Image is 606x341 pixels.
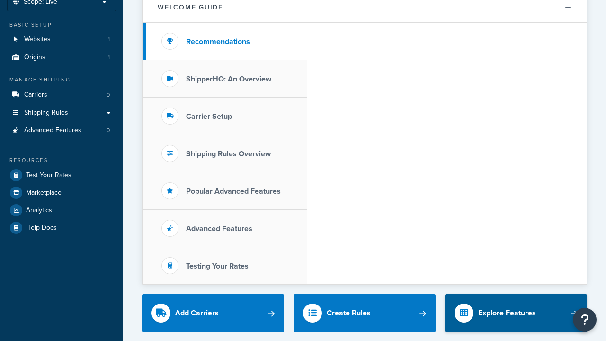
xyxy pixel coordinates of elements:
a: Carriers0 [7,86,116,104]
li: Origins [7,49,116,66]
div: Create Rules [327,306,371,320]
a: Test Your Rates [7,167,116,184]
a: Add Carriers [142,294,284,332]
a: Marketplace [7,184,116,201]
span: 1 [108,36,110,44]
a: Origins1 [7,49,116,66]
span: 0 [107,126,110,135]
a: Shipping Rules [7,104,116,122]
h3: Popular Advanced Features [186,187,281,196]
h3: ShipperHQ: An Overview [186,75,271,83]
h3: Shipping Rules Overview [186,150,271,158]
a: Help Docs [7,219,116,236]
li: Carriers [7,86,116,104]
span: Advanced Features [24,126,81,135]
h3: Carrier Setup [186,112,232,121]
li: Websites [7,31,116,48]
div: Basic Setup [7,21,116,29]
h3: Testing Your Rates [186,262,249,270]
span: Test Your Rates [26,171,71,179]
h3: Recommendations [186,37,250,46]
a: Create Rules [294,294,436,332]
a: Advanced Features0 [7,122,116,139]
a: Websites1 [7,31,116,48]
span: Carriers [24,91,47,99]
span: Shipping Rules [24,109,68,117]
span: Origins [24,54,45,62]
div: Add Carriers [175,306,219,320]
a: Analytics [7,202,116,219]
h3: Advanced Features [186,224,252,233]
a: Explore Features [445,294,587,332]
div: Resources [7,156,116,164]
span: Help Docs [26,224,57,232]
button: Open Resource Center [573,308,597,332]
div: Manage Shipping [7,76,116,84]
h2: Welcome Guide [158,4,223,11]
span: 0 [107,91,110,99]
li: Advanced Features [7,122,116,139]
span: Analytics [26,206,52,215]
span: 1 [108,54,110,62]
div: Explore Features [478,306,536,320]
span: Marketplace [26,189,62,197]
span: Websites [24,36,51,44]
